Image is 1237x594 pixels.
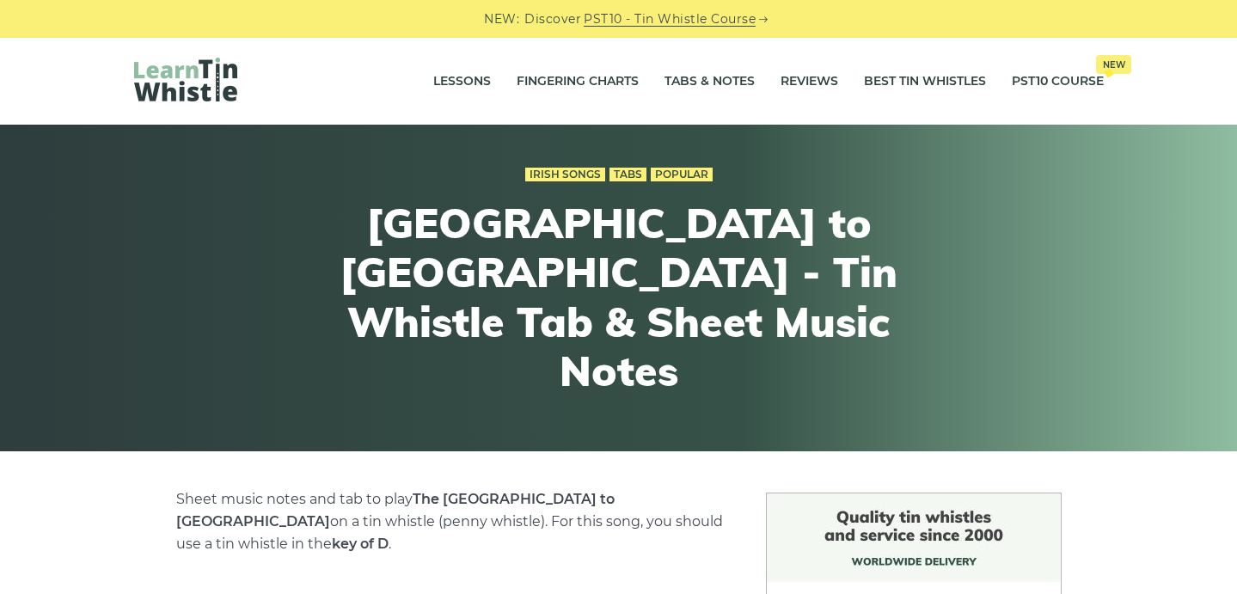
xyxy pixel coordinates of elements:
[303,199,935,396] h1: [GEOGRAPHIC_DATA] to [GEOGRAPHIC_DATA] - Tin Whistle Tab & Sheet Music Notes
[517,60,639,103] a: Fingering Charts
[433,60,491,103] a: Lessons
[134,58,237,101] img: LearnTinWhistle.com
[176,488,725,555] p: Sheet music notes and tab to play on a tin whistle (penny whistle). For this song, you should use...
[781,60,838,103] a: Reviews
[651,168,713,181] a: Popular
[864,60,986,103] a: Best Tin Whistles
[1012,60,1104,103] a: PST10 CourseNew
[1096,55,1131,74] span: New
[332,536,389,552] strong: key of D
[609,168,646,181] a: Tabs
[525,168,605,181] a: Irish Songs
[664,60,755,103] a: Tabs & Notes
